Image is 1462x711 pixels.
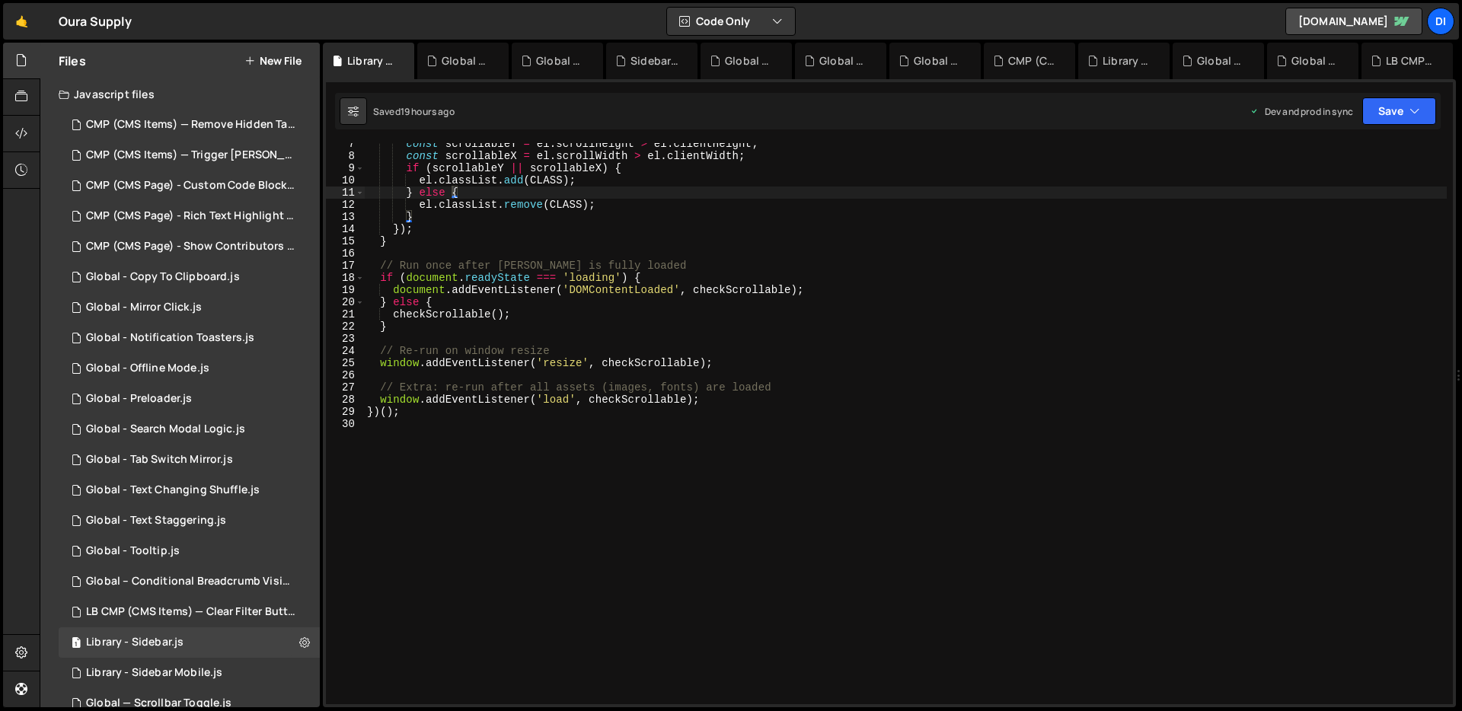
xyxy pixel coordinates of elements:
[326,308,365,320] div: 21
[442,53,490,69] div: Global - Text Changing Shuffle.js
[59,627,320,658] div: 14937/45352.js
[59,140,325,171] div: 14937/43515.js
[326,211,365,223] div: 13
[86,575,296,588] div: Global – Conditional Breadcrumb Visibility.js
[59,384,320,414] div: 14937/43958.js
[59,110,325,140] div: 14937/43535.js
[86,392,192,406] div: Global - Preloader.js
[373,105,455,118] div: Saved
[326,260,365,272] div: 17
[1291,53,1340,69] div: Global - Notification Toasters.js
[347,53,396,69] div: Library - Sidebar.js
[819,53,868,69] div: Global - Search Modal Logic.js
[326,394,365,406] div: 28
[86,270,240,284] div: Global - Copy To Clipboard.js
[86,666,222,680] div: Library - Sidebar Mobile.js
[1362,97,1436,125] button: Save
[1386,53,1435,69] div: LB CMP (CMS Items) — Clear Filter Buttons.js
[667,8,795,35] button: Code Only
[86,209,296,223] div: CMP (CMS Page) - Rich Text Highlight Pill.js
[86,331,254,345] div: Global - Notification Toasters.js
[86,179,296,193] div: CMP (CMS Page) - Custom Code Block Setup.js
[86,544,180,558] div: Global - Tooltip.js
[86,697,231,710] div: Global — Scrollbar Toggle.js
[86,118,296,132] div: CMP (CMS Items) — Remove Hidden Tags on Load.js
[244,55,302,67] button: New File
[326,247,365,260] div: 16
[1197,53,1246,69] div: Global - Offline Mode.js
[1285,8,1422,35] a: [DOMAIN_NAME]
[1008,53,1057,69] div: CMP (CMS Page) - Rich Text Highlight Pill.js
[326,138,365,150] div: 7
[1250,105,1353,118] div: Dev and prod in sync
[40,79,320,110] div: Javascript files
[59,475,320,505] div: 14937/45200.js
[326,406,365,418] div: 29
[59,171,325,201] div: 14937/44281.js
[72,638,81,650] span: 1
[326,272,365,284] div: 18
[326,320,365,333] div: 22
[1103,53,1151,69] div: Library - Sidebar Mobile.js
[59,353,320,384] div: 14937/44586.js
[86,605,296,619] div: LB CMP (CMS Items) — Clear Filter Buttons.js
[86,422,245,436] div: Global - Search Modal Logic.js
[59,323,320,353] div: 14937/44585.js
[59,505,320,536] div: 14937/44781.js
[326,418,365,430] div: 30
[326,162,365,174] div: 9
[86,514,226,528] div: Global - Text Staggering.js
[326,223,365,235] div: 14
[326,369,365,381] div: 26
[59,566,325,597] div: 14937/44170.js
[59,597,325,627] div: 14937/43376.js
[86,636,184,649] div: Library - Sidebar.js
[59,201,325,231] div: 14937/44597.js
[59,658,320,688] div: 14937/44593.js
[326,150,365,162] div: 8
[326,381,365,394] div: 27
[59,414,320,445] div: 14937/44851.js
[59,53,86,69] h2: Files
[326,357,365,369] div: 25
[725,53,774,69] div: Global - Text Staggering.css
[536,53,585,69] div: Global - Tab Switch Mirror.js
[914,53,962,69] div: Global - Text Staggering.js
[326,199,365,211] div: 12
[401,105,455,118] div: 19 hours ago
[86,362,209,375] div: Global - Offline Mode.js
[59,262,320,292] div: 14937/44582.js
[86,301,202,314] div: Global - Mirror Click.js
[1427,8,1454,35] a: Di
[59,231,325,262] div: 14937/44194.js
[59,536,320,566] div: 14937/44562.js
[326,345,365,357] div: 24
[59,445,320,475] div: 14937/44975.js
[59,292,320,323] div: 14937/44471.js
[86,240,296,253] div: CMP (CMS Page) - Show Contributors Name.js
[326,174,365,187] div: 10
[326,284,365,296] div: 19
[326,235,365,247] div: 15
[326,187,365,199] div: 11
[86,453,233,467] div: Global - Tab Switch Mirror.js
[59,12,132,30] div: Oura Supply
[326,333,365,345] div: 23
[86,483,260,497] div: Global - Text Changing Shuffle.js
[630,53,679,69] div: Sidebar — UI States & Interactions.css
[326,296,365,308] div: 20
[3,3,40,40] a: 🤙
[86,148,296,162] div: CMP (CMS Items) — Trigger [PERSON_NAME] on Save.js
